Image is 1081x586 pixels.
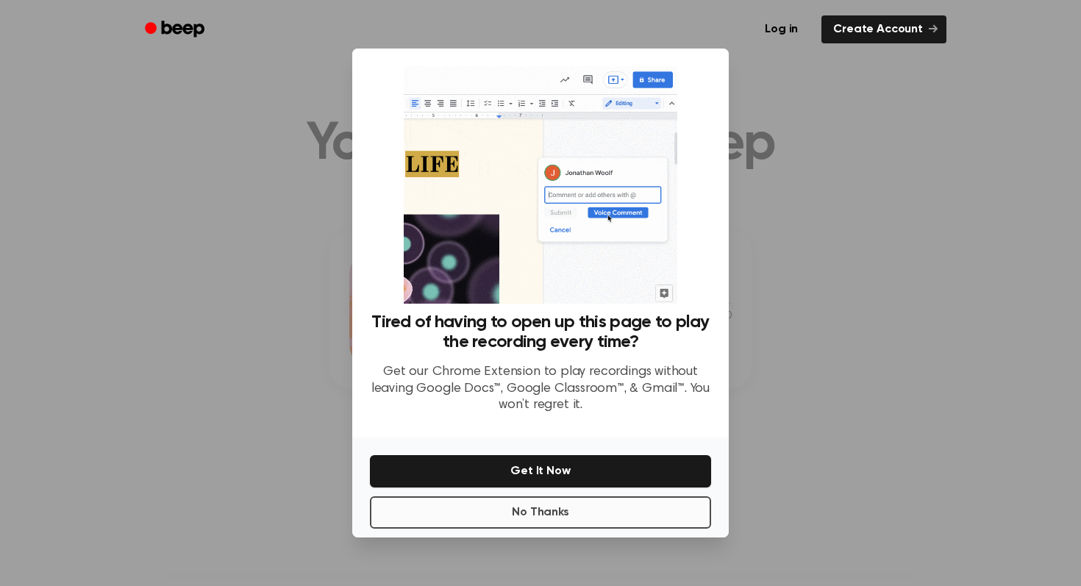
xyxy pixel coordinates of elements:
a: Beep [135,15,218,44]
button: No Thanks [370,496,711,529]
img: Beep extension in action [404,66,677,304]
p: Get our Chrome Extension to play recordings without leaving Google Docs™, Google Classroom™, & Gm... [370,364,711,414]
button: Get It Now [370,455,711,487]
h3: Tired of having to open up this page to play the recording every time? [370,312,711,352]
a: Log in [750,12,813,46]
a: Create Account [821,15,946,43]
